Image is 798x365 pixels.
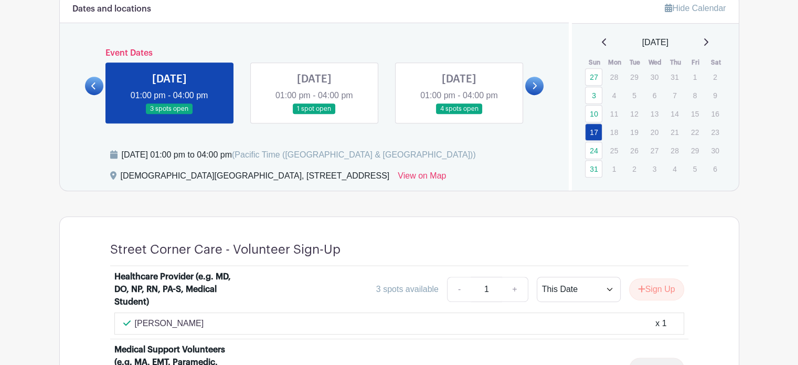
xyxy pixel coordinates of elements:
p: 1 [686,69,704,85]
p: 21 [666,124,683,140]
p: 5 [625,87,643,103]
p: 28 [666,142,683,159]
p: 6 [706,161,723,177]
p: 11 [605,106,623,122]
a: View on Map [398,170,446,186]
a: 31 [585,160,602,178]
button: Sign Up [629,278,684,300]
th: Fri [686,57,706,68]
p: 9 [706,87,723,103]
p: 3 [646,161,663,177]
p: 29 [625,69,643,85]
div: [DATE] 01:00 pm to 04:00 pm [122,149,476,161]
p: 27 [646,142,663,159]
a: 17 [585,123,602,141]
a: Hide Calendar [665,4,726,13]
a: 3 [585,87,602,104]
th: Wed [645,57,666,68]
p: 29 [686,142,704,159]
p: 6 [646,87,663,103]
h6: Event Dates [103,48,526,58]
p: 15 [686,106,704,122]
a: 24 [585,142,602,159]
div: [DEMOGRAPHIC_DATA][GEOGRAPHIC_DATA], [STREET_ADDRESS] [121,170,390,186]
p: 30 [646,69,663,85]
div: Healthcare Provider (e.g. MD, DO, NP, RN, PA-S, Medical Student) [114,270,244,308]
p: 20 [646,124,663,140]
p: 2 [706,69,723,85]
th: Mon [605,57,625,68]
h6: Dates and locations [72,4,151,14]
span: (Pacific Time ([GEOGRAPHIC_DATA] & [GEOGRAPHIC_DATA])) [232,150,476,159]
p: 4 [605,87,623,103]
p: 2 [625,161,643,177]
th: Sun [584,57,605,68]
p: 14 [666,106,683,122]
p: 4 [666,161,683,177]
p: 13 [646,106,663,122]
p: 19 [625,124,643,140]
a: + [502,277,528,302]
div: 3 spots available [376,283,439,296]
a: 10 [585,105,602,122]
p: 30 [706,142,723,159]
p: 22 [686,124,704,140]
p: 8 [686,87,704,103]
div: x 1 [655,317,666,330]
p: 12 [625,106,643,122]
p: 7 [666,87,683,103]
p: 23 [706,124,723,140]
h4: Street Corner Care - Volunteer Sign-Up [110,242,341,257]
p: [PERSON_NAME] [135,317,204,330]
p: 26 [625,142,643,159]
th: Thu [665,57,686,68]
p: 1 [605,161,623,177]
p: 5 [686,161,704,177]
p: 31 [666,69,683,85]
th: Tue [625,57,645,68]
span: [DATE] [642,36,668,49]
p: 18 [605,124,623,140]
a: 27 [585,68,602,86]
th: Sat [706,57,726,68]
a: - [447,277,471,302]
p: 16 [706,106,723,122]
p: 28 [605,69,623,85]
p: 25 [605,142,623,159]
